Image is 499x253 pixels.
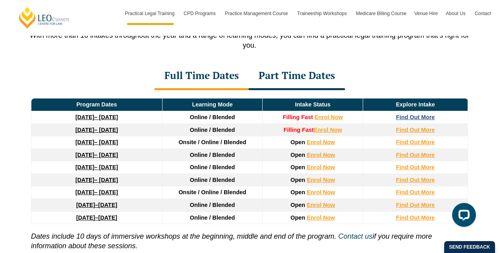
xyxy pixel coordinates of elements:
a: Enrol Now [307,214,335,221]
a: [DATE]–[DATE] [76,202,117,208]
p: if you require more information about these sessions. [31,224,468,251]
a: Contact [471,2,495,25]
strong: [DATE] [75,152,95,158]
span: Open [290,202,305,208]
span: Online / Blended [190,177,235,183]
a: [DATE]– [DATE] [75,164,118,170]
strong: [DATE] [75,139,95,145]
span: Open [290,177,305,183]
p: With more than 10 intakes throughout the year and a range of learning modes, you can find a pract... [23,31,476,50]
a: Enrol Now [314,127,342,133]
span: Onsite / Online / Blended [178,189,246,195]
a: Enrol Now [307,189,335,195]
td: Intake Status [263,98,363,111]
a: Traineeship Workshops [293,2,352,25]
td: Program Dates [31,98,162,111]
a: Enrol Now [307,164,335,170]
strong: [DATE] [75,164,95,170]
a: Medicare Billing Course [352,2,410,25]
a: Enrol Now [315,114,343,120]
strong: [DATE] [75,177,95,183]
a: Find Out More [396,152,435,158]
strong: Filling Fast [284,127,314,133]
span: Open [290,214,305,221]
span: Online / Blended [190,127,235,133]
a: Enrol Now [307,152,335,158]
a: Find Out More [396,189,435,195]
span: Online / Blended [190,214,235,221]
span: [DATE] [98,202,117,208]
strong: Filling Fast [283,114,313,120]
div: Full Time Dates [155,62,249,90]
a: Enrol Now [307,139,335,145]
a: Find Out More [396,177,435,183]
span: Open [290,164,305,170]
span: Onsite / Online / Blended [178,139,246,145]
strong: [DATE] [75,189,95,195]
a: Find Out More [396,164,435,170]
i: Dates include 10 days of immersive workshops at the beginning, middle and end of the program. [31,232,336,240]
td: Learning Mode [162,98,263,111]
span: Open [290,139,305,145]
a: [DATE]– [DATE] [75,127,118,133]
iframe: LiveChat chat widget [446,200,479,233]
span: Online / Blended [190,164,235,170]
a: [DATE]– [DATE] [75,189,118,195]
a: Find Out More [396,202,435,208]
div: Part Time Dates [249,62,345,90]
a: About Us [442,2,470,25]
a: [DATE]– [DATE] [75,114,118,120]
span: [DATE] [98,214,117,221]
a: [DATE]–[DATE] [76,214,117,221]
a: [PERSON_NAME] Centre for Law [18,6,71,29]
a: Practice Management Course [221,2,293,25]
strong: [DATE] [75,114,95,120]
a: Practical Legal Training [121,2,180,25]
a: [DATE]– [DATE] [75,177,118,183]
span: Open [290,152,305,158]
a: Find Out More [396,127,435,133]
strong: [DATE] [76,214,95,221]
span: Online / Blended [190,152,235,158]
strong: [DATE] [76,202,95,208]
span: Online / Blended [190,114,235,120]
a: Enrol Now [307,202,335,208]
a: Find Out More [396,214,435,221]
td: Explore Intake [363,98,468,111]
a: Contact us [338,232,372,240]
a: Find Out More [396,139,435,145]
a: Venue Hire [410,2,442,25]
strong: [DATE] [75,127,95,133]
a: [DATE]– [DATE] [75,139,118,145]
a: Enrol Now [307,177,335,183]
span: Open [290,189,305,195]
a: [DATE]– [DATE] [75,152,118,158]
span: Online / Blended [190,202,235,208]
a: Find Out More [396,114,435,120]
a: CPD Programs [180,2,221,25]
